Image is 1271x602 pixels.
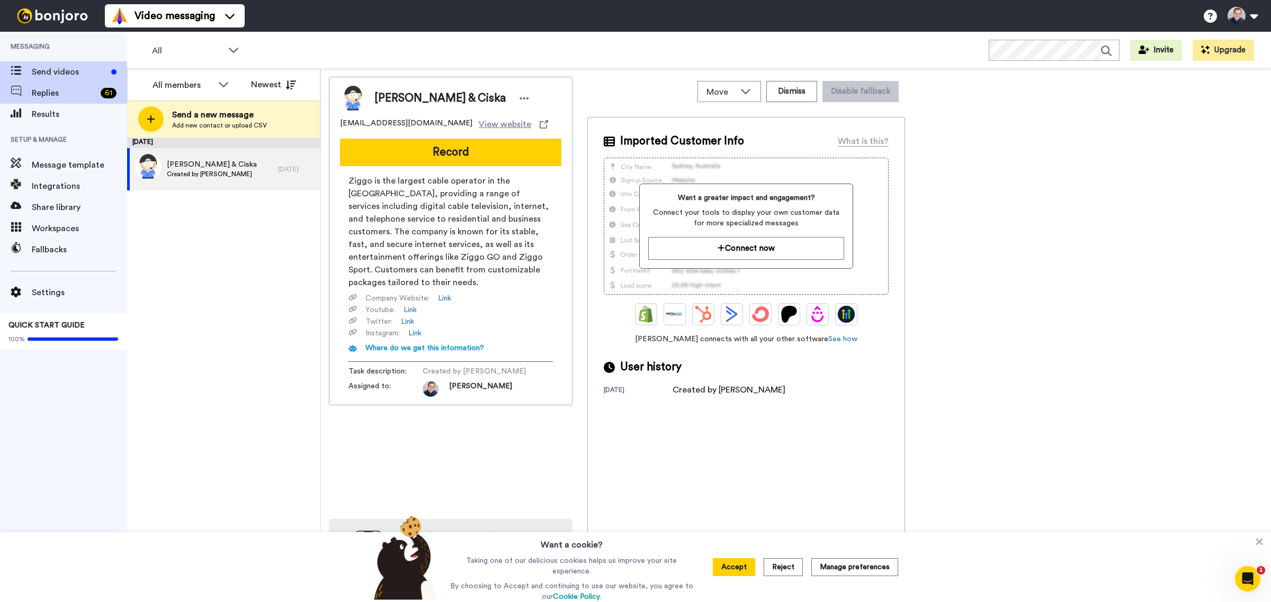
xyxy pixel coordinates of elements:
span: Connect your tools to display your own customer data for more specialized messages [648,207,844,229]
span: Workspaces [32,222,127,235]
a: Link [408,328,422,339]
span: Move [706,86,735,98]
img: Image of Gerard & Ciska [340,85,366,112]
span: User history [620,359,682,375]
img: Drip [809,306,826,323]
span: 100% [8,335,25,343]
span: View website [479,118,531,131]
span: [EMAIL_ADDRESS][DOMAIN_NAME] [340,118,472,131]
a: Cookie Policy [553,593,600,600]
button: Connect now [648,237,844,260]
div: Created by [PERSON_NAME] [673,384,785,396]
a: Link [404,305,417,315]
div: [DATE] [604,386,673,396]
iframe: Intercom live chat [1235,566,1260,591]
h4: Record from your phone! Try our app [DATE] [392,530,562,559]
span: Want a greater impact and engagement? [648,193,844,203]
span: Where do we get this information? [365,344,484,352]
span: Add new contact or upload CSV [172,121,267,130]
span: Task description : [348,366,423,377]
span: Twitter : [365,316,392,327]
span: Ziggo is the largest cable operator in the [GEOGRAPHIC_DATA], providing a range of services inclu... [348,175,553,289]
button: Newest [243,74,304,95]
a: Link [438,293,451,304]
a: Link [401,316,414,327]
h3: Want a cookie? [541,532,603,551]
img: GoHighLevel [838,306,855,323]
span: Message template [32,159,127,171]
span: [PERSON_NAME] & Ciska [167,159,257,170]
span: Instagram : [365,328,400,339]
a: View website [479,118,548,131]
img: Hubspot [695,306,712,323]
img: bj-logo-header-white.svg [13,8,92,23]
span: Send a new message [172,108,267,121]
span: Company Website : [365,293,429,304]
button: Reject [764,558,803,576]
img: vm-color.svg [111,7,128,24]
span: [PERSON_NAME] connects with all your other software [604,334,889,344]
span: Share library [32,201,127,214]
span: Results [32,108,127,121]
div: [DATE] [278,165,315,174]
span: All [152,44,223,57]
button: Accept [713,558,755,576]
img: bear-with-cookie.png [364,515,443,600]
span: Imported Customer Info [620,133,744,149]
a: See how [828,335,857,343]
button: Manage preferences [811,558,898,576]
div: [DATE] [127,138,320,148]
div: 61 [101,88,117,98]
img: download [339,531,382,588]
span: Send videos [32,66,107,78]
button: Dismiss [766,81,817,102]
button: Record [340,139,561,166]
img: 0fb0eabe-e638-4506-b06f-b21dab75003a.jpg [135,153,162,180]
span: Created by [PERSON_NAME] [423,366,526,377]
span: Fallbacks [32,243,127,256]
img: afc7444c-66c3-4493-b516-5ced0305a4f0-1693392835.jpg [423,381,438,397]
p: Taking one of our delicious cookies helps us improve your site experience. [447,555,696,577]
span: Replies [32,87,96,99]
span: Settings [32,286,127,299]
span: Assigned to: [348,381,423,397]
span: Created by [PERSON_NAME] [167,170,257,178]
span: [PERSON_NAME] & Ciska [374,90,506,106]
img: ConvertKit [752,306,769,323]
button: Upgrade [1193,40,1254,61]
span: QUICK START GUIDE [8,322,85,329]
span: Integrations [32,180,127,193]
button: Disable fallback [822,81,899,102]
span: Youtube : [365,305,395,315]
button: Invite [1130,40,1182,61]
span: 1 [1257,566,1265,574]
div: What is this? [838,135,889,148]
img: Shopify [638,306,655,323]
img: Ontraport [666,306,683,323]
img: Patreon [781,306,798,323]
p: By choosing to Accept and continuing to use our website, you agree to our . [447,581,696,602]
span: [PERSON_NAME] [449,381,512,397]
img: ActiveCampaign [723,306,740,323]
div: All members [153,79,213,92]
span: Video messaging [135,8,215,23]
